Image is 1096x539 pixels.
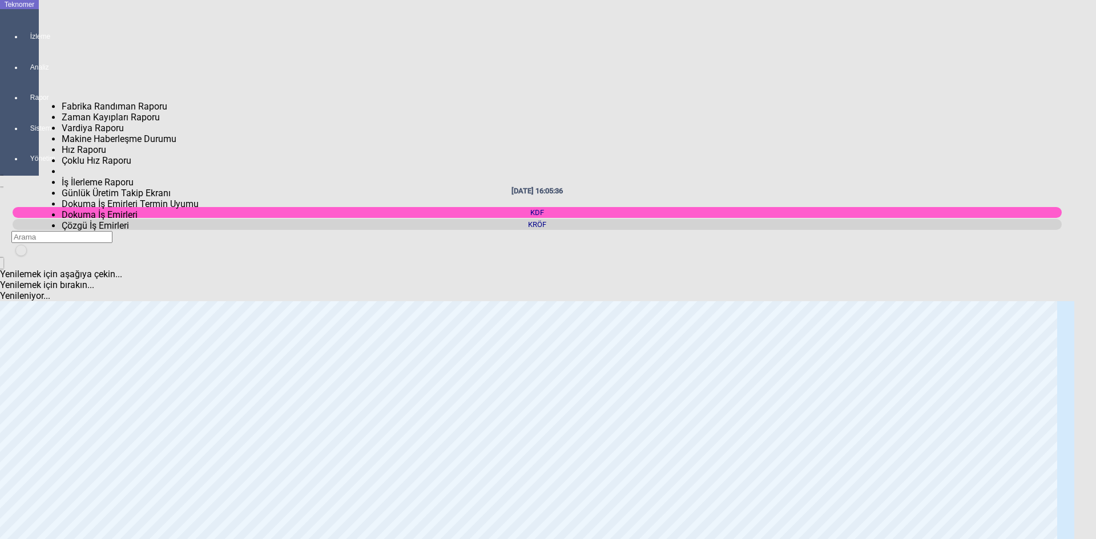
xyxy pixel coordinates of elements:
[62,101,167,112] span: Fabrika Randıman Raporu
[62,198,199,209] span: Dokuma İş Emirleri Termin Uyumu
[62,155,131,166] span: Çoklu Hız Raporu
[62,209,138,220] span: Dokuma İş Emirleri
[62,220,129,231] span: Çözgü İş Emirleri
[62,177,134,188] span: İş İlerleme Raporu
[62,112,160,123] span: Zaman Kayıpları Raporu
[62,123,124,133] span: Vardiya Raporu
[62,144,106,155] span: Hız Raporu
[62,133,176,144] span: Makine Haberleşme Durumu
[62,188,171,198] span: Günlük Üretim Takip Ekranı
